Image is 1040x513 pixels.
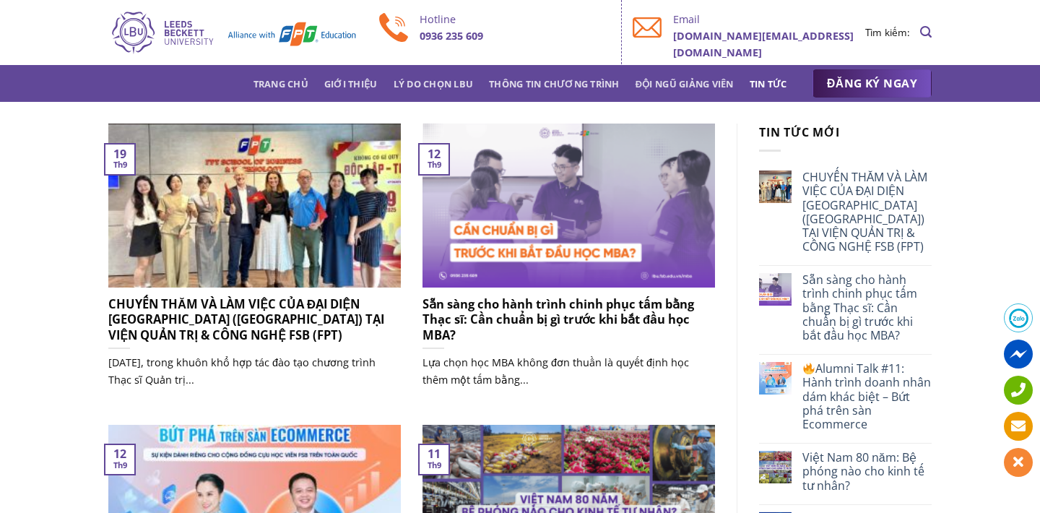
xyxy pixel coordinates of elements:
[253,71,308,97] a: Trang chủ
[108,124,401,403] a: CHUYẾN THĂM VÀ LÀM VIỆC CỦA ĐẠI DIỆN [GEOGRAPHIC_DATA] ([GEOGRAPHIC_DATA]) TẠI VIỆN QUẢN TRỊ & CÔ...
[422,354,715,387] p: Lựa chọn học MBA không đơn thuần là quyết định học thêm một tấm bằng...
[422,124,715,403] a: Sẵn sàng cho hành trình chinh phục tấm bằng Thạc sĩ: Cần chuẩn bị gì trước khi bắt đầu học MBA? L...
[750,71,787,97] a: Tin tức
[108,9,357,56] img: Thạc sĩ Quản trị kinh doanh Quốc tế
[812,69,932,98] a: ĐĂNG KÝ NGAY
[673,29,854,59] b: [DOMAIN_NAME][EMAIL_ADDRESS][DOMAIN_NAME]
[394,71,474,97] a: Lý do chọn LBU
[802,362,932,431] a: Alumni Talk #11: Hành trình doanh nhân dám khác biệt – Bứt phá trên sàn Ecommerce
[827,74,917,92] span: ĐĂNG KÝ NGAY
[802,451,932,493] a: Việt Nam 80 năm: Bệ phóng nào cho kinh tế tư nhân?
[108,296,401,343] h5: CHUYẾN THĂM VÀ LÀM VIỆC CỦA ĐẠI DIỆN [GEOGRAPHIC_DATA] ([GEOGRAPHIC_DATA]) TẠI VIỆN QUẢN TRỊ & CÔ...
[865,25,910,40] li: Tìm kiếm:
[802,273,932,342] a: Sẵn sàng cho hành trình chinh phục tấm bằng Thạc sĩ: Cần chuẩn bị gì trước khi bắt đầu học MBA?
[920,18,932,46] a: Search
[803,363,815,374] img: 🔥
[673,11,864,27] p: Email
[802,171,932,254] a: CHUYẾN THĂM VÀ LÀM VIỆC CỦA ĐẠI DIỆN [GEOGRAPHIC_DATA] ([GEOGRAPHIC_DATA]) TẠI VIỆN QUẢN TRỊ & CÔ...
[420,11,611,27] p: Hotline
[422,296,715,343] h5: Sẵn sàng cho hành trình chinh phục tấm bằng Thạc sĩ: Cần chuẩn bị gì trước khi bắt đầu học MBA?
[636,71,734,97] a: Đội ngũ giảng viên
[108,354,401,387] p: [DATE], trong khuôn khổ hợp tác đào tạo chương trình Thạc sĩ Quản trị...
[324,71,378,97] a: Giới thiệu
[759,124,840,140] span: Tin tức mới
[489,71,620,97] a: Thông tin chương trình
[420,29,483,43] b: 0936 235 609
